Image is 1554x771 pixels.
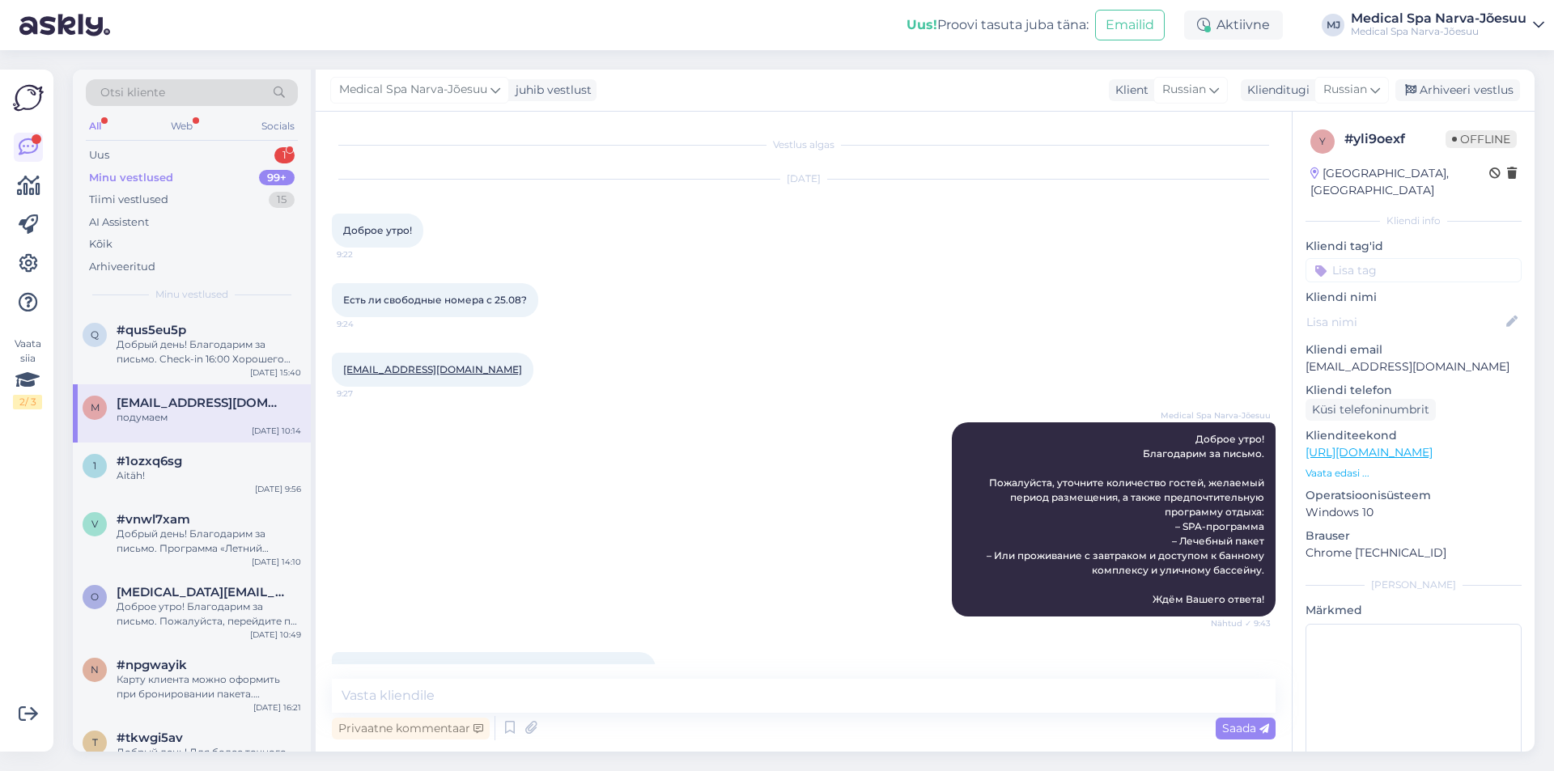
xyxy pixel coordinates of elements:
[168,116,196,137] div: Web
[117,512,190,527] span: #vnwl7xam
[509,82,592,99] div: juhib vestlust
[1306,238,1522,255] p: Kliendi tag'id
[343,294,527,306] span: Есть ли свободные номера с 25.08?
[1306,214,1522,228] div: Kliendi info
[13,395,42,409] div: 2 / 3
[117,527,301,556] div: Добрый день! Благодарим за письмо. Программа «Летний подарок» действует до [DATE]. На период с [D...
[274,147,295,163] div: 1
[117,658,187,672] span: #npgwayik
[91,401,100,413] span: m
[89,147,109,163] div: Uus
[1306,382,1522,399] p: Kliendi telefon
[1306,289,1522,306] p: Kliendi nimi
[1351,12,1544,38] a: Medical Spa Narva-JõesuuMedical Spa Narva-Jõesuu
[1184,11,1283,40] div: Aktiivne
[1306,258,1522,282] input: Lisa tag
[89,192,168,208] div: Tiimi vestlused
[1306,487,1522,504] p: Operatsioonisüsteem
[252,425,301,437] div: [DATE] 10:14
[332,138,1276,152] div: Vestlus algas
[1344,129,1446,149] div: # yli9oexf
[1306,466,1522,481] p: Vaata edasi ...
[343,663,610,689] span: 2 гостя с 25...3 или 4 ночи Лечебный пакет и какова стоимость
[117,337,301,366] div: Добрый день! Благодарим за письмо. Check-in 16:00 Хорошего дня!
[1319,135,1326,147] span: y
[1306,527,1522,544] p: Brauser
[253,701,301,714] div: [DATE] 16:21
[86,116,104,137] div: All
[337,248,397,261] span: 9:22
[13,337,42,409] div: Vaata siia
[269,192,295,208] div: 15
[255,483,301,495] div: [DATE] 9:56
[1306,427,1522,444] p: Klienditeekond
[91,328,99,341] span: q
[13,83,44,113] img: Askly Logo
[1241,82,1310,99] div: Klienditugi
[906,17,937,32] b: Uus!
[89,170,173,186] div: Minu vestlused
[1306,544,1522,561] p: Chrome [TECHNICAL_ID]
[1222,721,1269,735] span: Saada
[117,585,285,599] span: oseni@list.ru
[92,736,98,748] span: t
[1446,130,1517,148] span: Offline
[250,629,301,641] div: [DATE] 10:49
[117,468,301,483] div: Aitäh!
[91,518,98,530] span: v
[89,214,149,231] div: AI Assistent
[100,84,165,101] span: Otsi kliente
[258,116,298,137] div: Socials
[1322,14,1344,36] div: MJ
[1161,409,1271,422] span: Medical Spa Narva-Jõesuu
[1306,602,1522,619] p: Märkmed
[155,287,228,302] span: Minu vestlused
[93,460,96,472] span: 1
[337,388,397,400] span: 9:27
[117,731,183,745] span: #tkwgi5av
[339,81,487,99] span: Medical Spa Narva-Jõesuu
[89,236,113,252] div: Kõik
[91,663,99,676] span: n
[117,454,182,468] span: #1ozxq6sg
[252,556,301,568] div: [DATE] 14:10
[1351,12,1526,25] div: Medical Spa Narva-Jõesuu
[337,318,397,330] span: 9:24
[1323,81,1367,99] span: Russian
[1306,341,1522,358] p: Kliendi email
[1109,82,1149,99] div: Klient
[117,599,301,629] div: Доброе утро! Благодарим за письмо. Пожалуйста, перейдите по ссылке: [URL][DOMAIN_NAME] Хорошего дня!
[1306,504,1522,521] p: Windows 10
[332,172,1276,186] div: [DATE]
[91,591,99,603] span: o
[343,224,412,236] span: Доброе утро!
[1310,165,1489,199] div: [GEOGRAPHIC_DATA], [GEOGRAPHIC_DATA]
[117,396,285,410] span: marika.65@mail.ru
[1162,81,1206,99] span: Russian
[1306,313,1503,331] input: Lisa nimi
[1351,25,1526,38] div: Medical Spa Narva-Jõesuu
[117,410,301,425] div: подумаем
[117,672,301,701] div: Карту клиента можно оформить при бронировании пакета. [PERSON_NAME] является физической, не привя...
[117,323,186,337] span: #qus5eu5p
[1306,578,1522,592] div: [PERSON_NAME]
[332,718,490,739] div: Privaatne kommentaar
[906,15,1089,35] div: Proovi tasuta juba täna:
[1306,358,1522,375] p: [EMAIL_ADDRESS][DOMAIN_NAME]
[250,366,301,379] div: [DATE] 15:40
[259,170,295,186] div: 99+
[343,363,522,375] a: [EMAIL_ADDRESS][DOMAIN_NAME]
[1395,79,1520,101] div: Arhiveeri vestlus
[1306,445,1433,460] a: [URL][DOMAIN_NAME]
[1095,10,1165,40] button: Emailid
[1210,617,1271,629] span: Nähtud ✓ 9:43
[89,259,155,275] div: Arhiveeritud
[1306,399,1436,421] div: Küsi telefoninumbrit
